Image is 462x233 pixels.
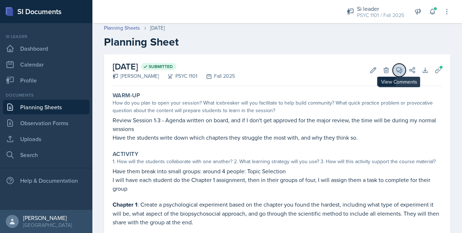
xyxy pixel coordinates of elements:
div: PSYC 1101 / Fall 2025 [357,12,404,19]
p: I will have each student do the Chapter 1 assignment, then in their groups of four, I will assign... [113,175,442,193]
a: Uploads [3,132,90,146]
div: [DATE] [150,24,165,32]
a: Planning Sheets [104,24,140,32]
div: Si leader [3,33,90,40]
p: Have them break into small groups: around 4 people: Topic Selection [113,167,442,175]
a: Observation Forms [3,116,90,130]
h2: Planning Sheet [104,35,450,48]
p: Have the students write down which chapters they struggle the most with, and why they think so. [113,133,442,142]
a: Search [3,148,90,162]
p: Review Session 1-3 - Agenda written on board, and if I don't get approved for the major review, t... [113,116,442,133]
a: Profile [3,73,90,88]
a: Calendar [3,57,90,72]
div: Si leader [357,4,404,13]
label: Activity [113,151,138,158]
div: How do you plan to open your session? What icebreaker will you facilitate to help build community... [113,99,442,114]
button: Delete [380,64,393,77]
p: : Create a psychological experiment based on the chapter you found the hardest, including what ty... [113,200,442,226]
div: Documents [3,92,90,98]
div: Fall 2025 [197,72,235,80]
label: Warm-Up [113,92,140,99]
a: Planning Sheets [3,100,90,114]
div: [PERSON_NAME] [23,214,72,221]
div: Help & Documentation [3,173,90,188]
a: Dashboard [3,41,90,56]
div: [GEOGRAPHIC_DATA] [23,221,72,229]
span: Submitted [149,64,173,69]
strong: Chapter 1 [113,200,138,209]
button: View Comments [393,64,406,77]
div: [PERSON_NAME] [113,72,159,80]
div: PSYC 1101 [159,72,197,80]
div: 1. How will the students collaborate with one another? 2. What learning strategy will you use? 3.... [113,158,442,165]
h2: [DATE] [113,60,235,73]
